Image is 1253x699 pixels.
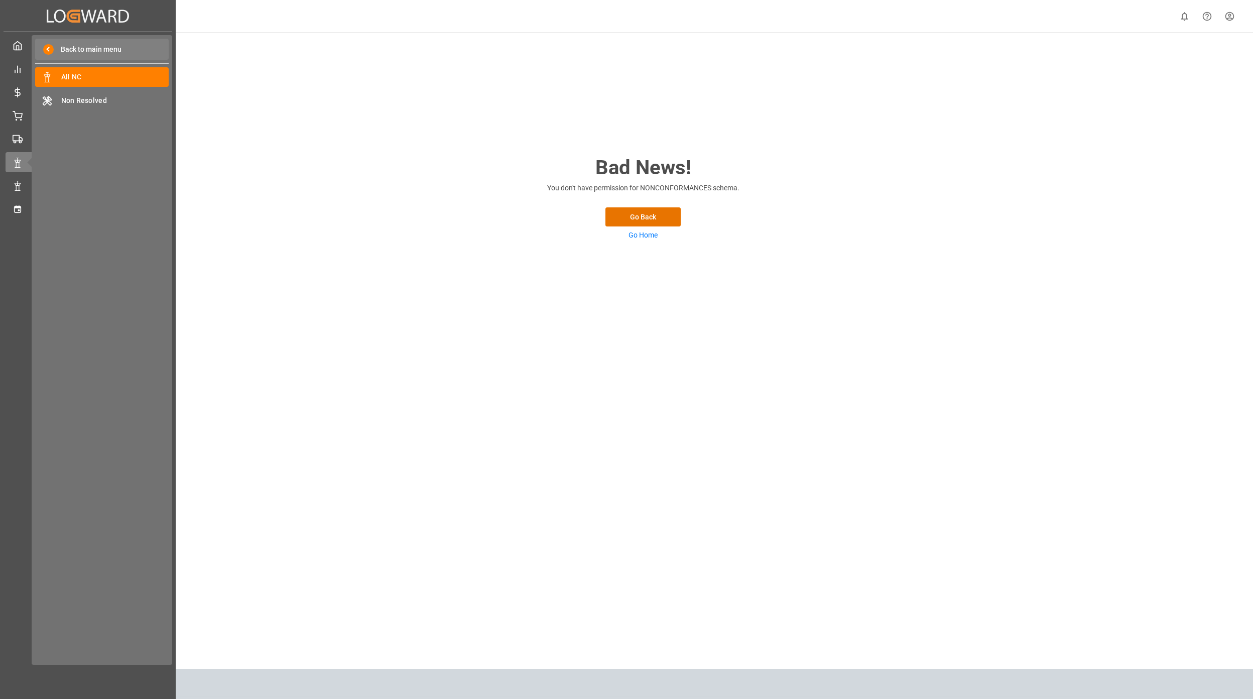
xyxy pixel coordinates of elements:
[61,72,169,82] span: All NC
[35,67,169,87] a: All NC
[543,153,743,183] h2: Bad News!
[543,183,743,193] p: You don't have permission for NONCONFORMANCES schema.
[605,207,681,226] button: Go Back
[6,199,170,218] a: Timeslot Management
[6,176,170,195] a: Data Management
[629,231,658,239] a: Go Home
[6,105,170,125] a: Order Management
[35,90,169,110] a: Non Resolved
[61,95,169,106] span: Non Resolved
[6,129,170,149] a: Transport Management
[1173,5,1196,28] button: show 0 new notifications
[6,82,170,102] a: Rate Management
[1196,5,1218,28] button: Help Center
[54,44,121,55] span: Back to main menu
[6,36,170,55] a: My Cockpit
